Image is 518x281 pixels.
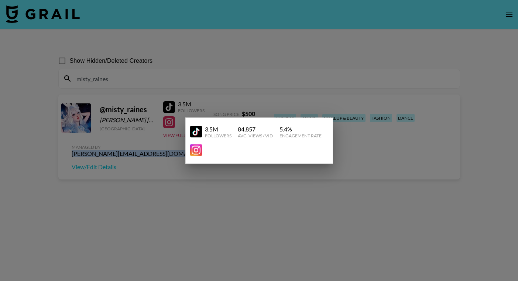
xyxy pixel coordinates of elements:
div: Followers [205,133,231,138]
div: 5.4 % [279,125,322,133]
img: YouTube [190,144,202,156]
div: Engagement Rate [279,133,322,138]
div: 3.5M [205,125,231,133]
div: Avg. Views / Vid [238,133,273,138]
img: YouTube [190,126,202,138]
div: 84,857 [238,125,273,133]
